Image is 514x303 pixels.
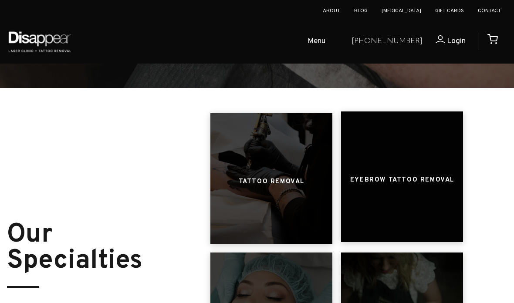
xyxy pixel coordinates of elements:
h3: Tattoo Removal [239,174,304,190]
a: About [323,7,340,14]
a: Menu [277,28,345,56]
span: Login [447,36,466,46]
a: Login [423,35,466,48]
h3: Eyebrow Tattoo Removal [350,172,454,189]
strong: Our Specialties [7,218,142,278]
span: Menu [308,35,325,48]
img: Disappear - Laser Clinic and Tattoo Removal Services in Sydney, Australia [7,26,73,57]
a: Blog [354,7,368,14]
a: [MEDICAL_DATA] [382,7,421,14]
ul: Open Mobile Menu [79,28,345,56]
a: Contact [478,7,501,14]
a: Gift Cards [435,7,464,14]
a: [PHONE_NUMBER] [352,35,423,48]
